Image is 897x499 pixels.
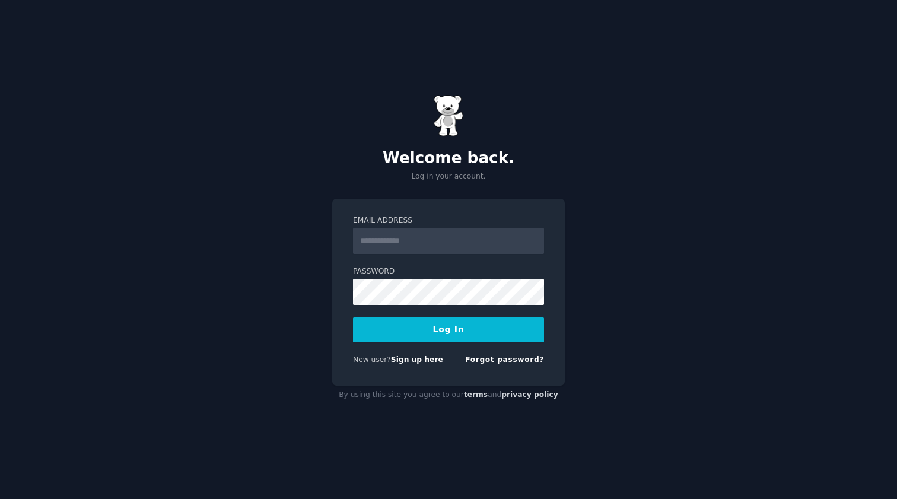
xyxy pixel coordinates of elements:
[353,355,391,364] span: New user?
[353,215,544,226] label: Email Address
[332,149,565,168] h2: Welcome back.
[353,317,544,342] button: Log In
[464,390,488,399] a: terms
[353,266,544,277] label: Password
[332,171,565,182] p: Log in your account.
[434,95,463,136] img: Gummy Bear
[332,386,565,405] div: By using this site you agree to our and
[501,390,558,399] a: privacy policy
[391,355,443,364] a: Sign up here
[465,355,544,364] a: Forgot password?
